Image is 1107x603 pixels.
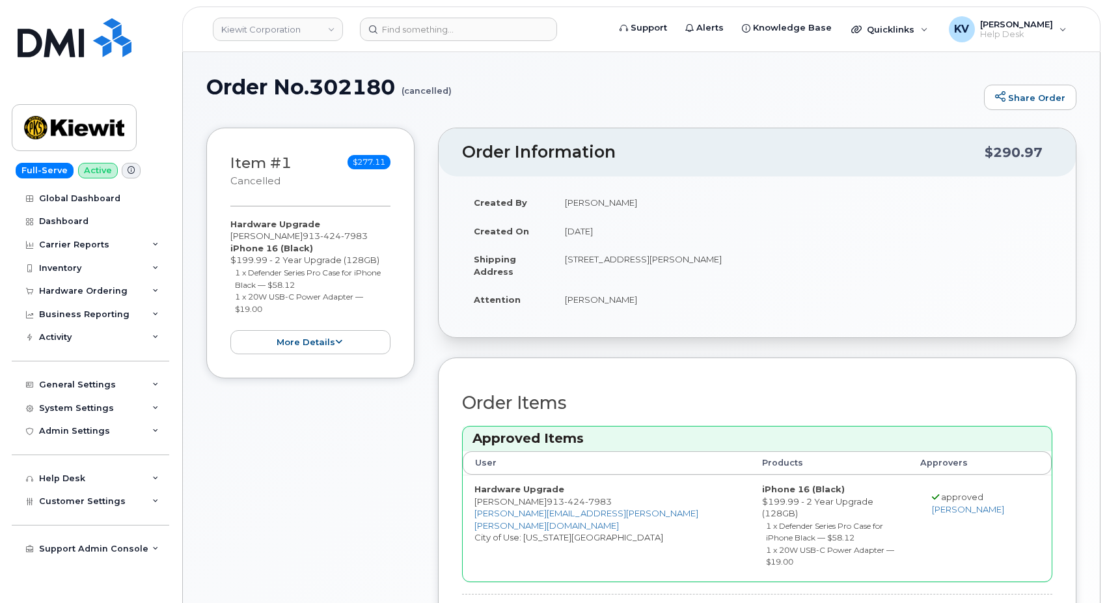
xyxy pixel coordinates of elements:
[230,330,390,354] button: more details
[750,451,909,475] th: Products
[463,451,750,475] th: User
[230,243,313,253] strong: iPhone 16 (Black)
[230,218,390,354] div: [PERSON_NAME] $199.99 - 2 Year Upgrade (128GB)
[472,430,1042,447] h3: Approved Items
[463,475,750,582] td: [PERSON_NAME] City of Use: [US_STATE][GEOGRAPHIC_DATA]
[474,294,521,305] strong: Attention
[474,508,698,531] a: [PERSON_NAME][EMAIL_ADDRESS][PERSON_NAME][PERSON_NAME][DOMAIN_NAME]
[750,475,909,582] td: $199.99 - 2 Year Upgrade (128GB)
[474,197,527,208] strong: Created By
[547,496,612,507] span: 913
[553,245,1052,285] td: [STREET_ADDRESS][PERSON_NAME]
[230,175,280,187] small: cancelled
[984,85,1076,111] a: Share Order
[932,504,1004,514] a: [PERSON_NAME]
[474,226,529,236] strong: Created On
[462,393,1052,413] h2: Order Items
[762,484,845,494] strong: iPhone 16 (Black)
[553,285,1052,314] td: [PERSON_NAME]
[553,217,1052,245] td: [DATE]
[985,140,1043,165] div: $290.97
[766,521,883,543] small: 1 x Defender Series Pro Case for iPhone Black — $58.12
[474,254,516,277] strong: Shipping Address
[941,492,983,502] span: approved
[230,155,292,188] h3: Item #1
[320,231,341,241] span: 424
[909,451,1028,475] th: Approvers
[474,484,564,494] strong: Hardware Upgrade
[564,496,585,507] span: 424
[553,188,1052,217] td: [PERSON_NAME]
[235,268,381,290] small: 1 x Defender Series Pro Case for iPhone Black — $58.12
[402,76,452,96] small: (cancelled)
[235,292,363,314] small: 1 x 20W USB-C Power Adapter — $19.00
[303,231,368,241] span: 913
[206,76,977,98] h1: Order No.302180
[348,155,390,169] span: $277.11
[766,545,894,567] small: 1 x 20W USB-C Power Adapter — $19.00
[585,496,612,507] span: 7983
[230,219,320,229] strong: Hardware Upgrade
[341,231,368,241] span: 7983
[462,143,985,161] h2: Order Information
